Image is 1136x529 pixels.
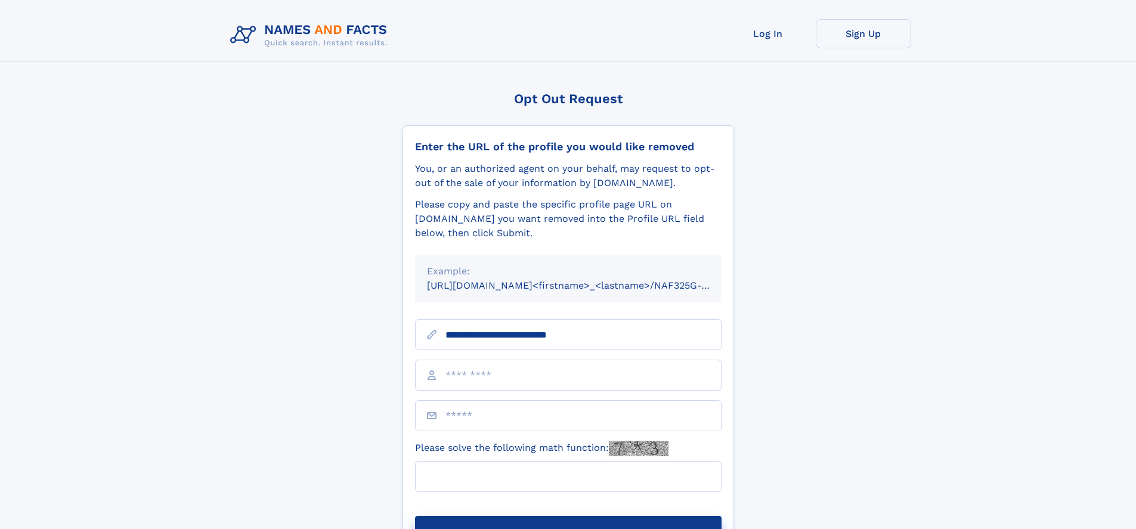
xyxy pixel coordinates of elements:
div: Please copy and paste the specific profile page URL on [DOMAIN_NAME] you want removed into the Pr... [415,197,722,240]
div: You, or an authorized agent on your behalf, may request to opt-out of the sale of your informatio... [415,162,722,190]
div: Example: [427,264,710,279]
label: Please solve the following math function: [415,441,668,456]
small: [URL][DOMAIN_NAME]<firstname>_<lastname>/NAF325G-xxxxxxxx [427,280,744,291]
div: Enter the URL of the profile you would like removed [415,140,722,153]
a: Sign Up [816,19,911,48]
img: Logo Names and Facts [225,19,397,51]
a: Log In [720,19,816,48]
div: Opt Out Request [403,91,734,106]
